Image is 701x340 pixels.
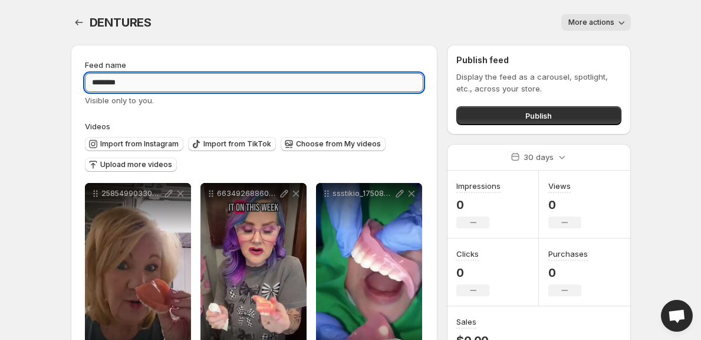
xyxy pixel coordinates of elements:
[85,60,126,70] span: Feed name
[71,14,87,31] button: Settings
[217,189,278,198] p: 6634926886046485974ssstikio__pluminkdesigns_1752502142183_-_trim
[85,137,183,151] button: Import from Instagram
[456,71,621,94] p: Display the feed as a carousel, spotlight, etc., across your store.
[456,106,621,125] button: Publish
[548,248,588,260] h3: Purchases
[456,266,489,280] p: 0
[548,266,588,280] p: 0
[456,180,501,192] h3: Impressions
[188,137,276,151] button: Import from TikTok
[524,151,554,163] p: 30 days
[281,137,386,151] button: Choose from My videos
[85,96,154,105] span: Visible only to you.
[456,316,476,328] h3: Sales
[90,15,152,30] span: DENTURES
[85,158,177,172] button: Upload more videos
[456,248,479,260] h3: Clicks
[456,198,501,212] p: 0
[203,139,271,149] span: Import from TikTok
[296,139,381,149] span: Choose from My videos
[661,300,693,332] a: Open chat
[100,160,172,169] span: Upload more videos
[456,54,621,66] h2: Publish feed
[100,139,179,149] span: Import from Instagram
[85,122,110,131] span: Videos
[548,180,571,192] h3: Views
[548,198,581,212] p: 0
[333,189,394,198] p: ssstikio_1750855476298
[525,110,552,122] span: Publish
[101,189,163,198] p: 2585499033088863563ssstikio__dentureswithmichelle_1752501888731_-_trim
[568,18,614,27] span: More actions
[561,14,631,31] button: More actions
